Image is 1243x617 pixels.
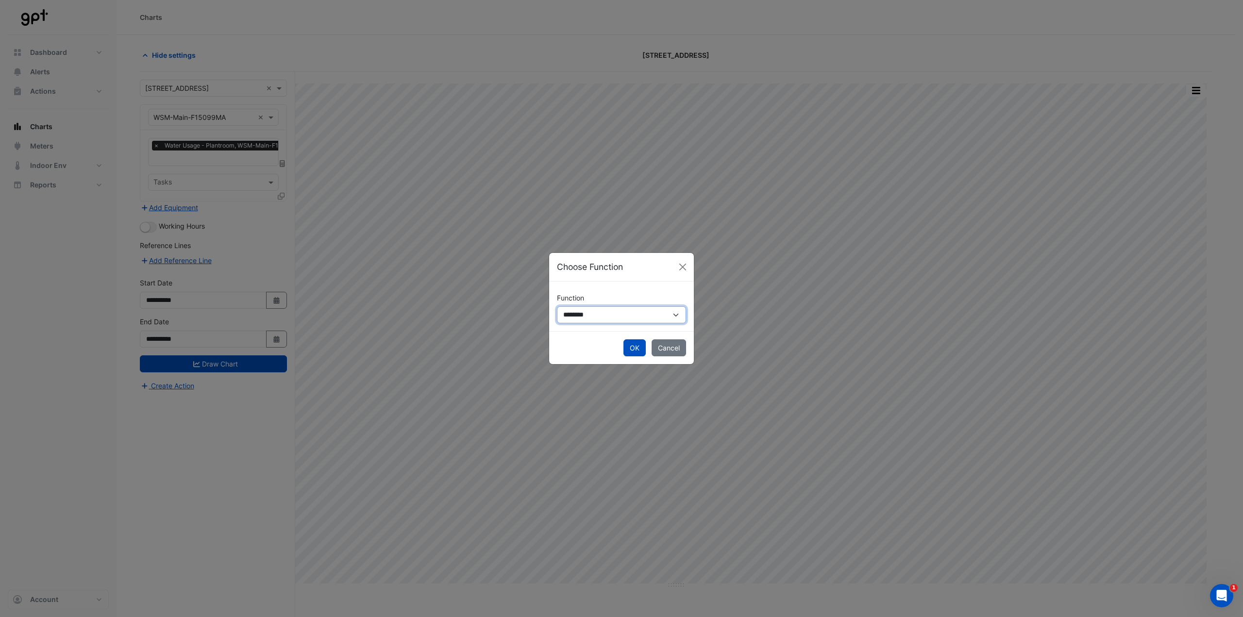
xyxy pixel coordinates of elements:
button: OK [623,339,646,356]
span: 1 [1230,584,1238,592]
label: Function [557,289,584,306]
button: Close [675,260,690,274]
h5: Choose Function [557,261,623,273]
button: Cancel [652,339,686,356]
iframe: Intercom live chat [1210,584,1233,607]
